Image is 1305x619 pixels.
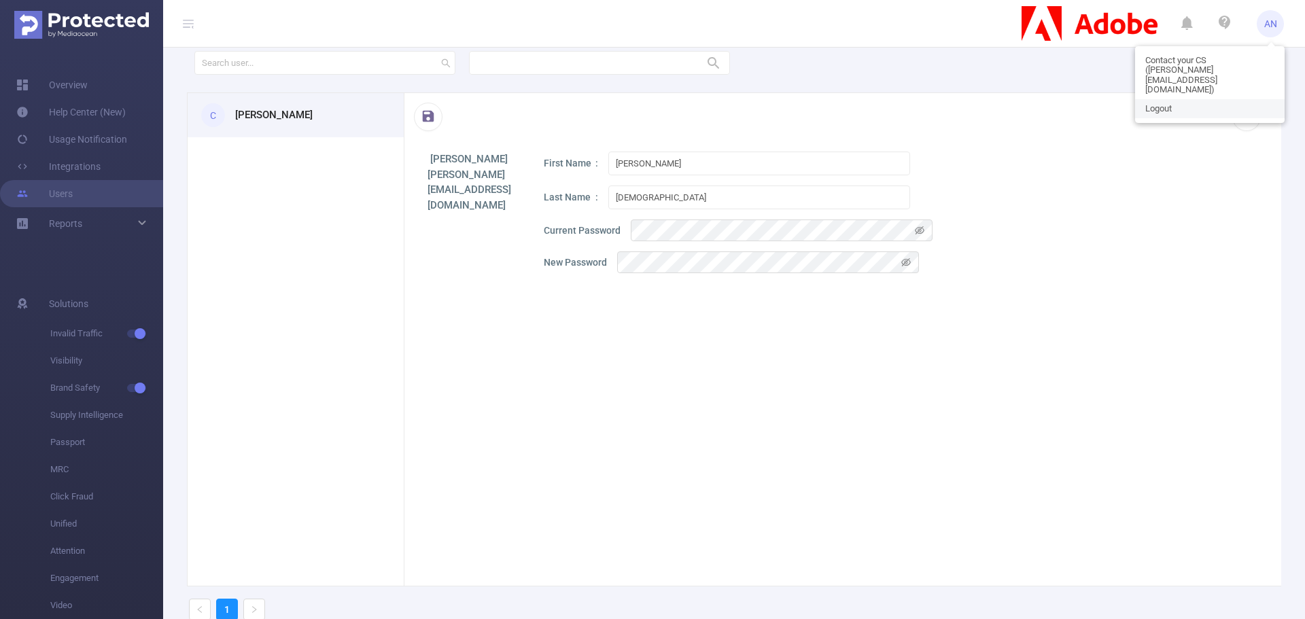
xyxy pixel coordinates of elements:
a: Contact your CS ([PERSON_NAME][EMAIL_ADDRESS][DOMAIN_NAME]) [1135,51,1285,99]
p: Current Password [544,224,621,238]
span: Reports [49,218,82,229]
span: Unified [50,510,163,537]
input: Last Name [608,185,910,209]
span: Video [50,592,163,619]
span: Engagement [50,565,163,592]
i: icon: left [196,605,204,614]
p: First Name [544,156,598,171]
span: Logout [1145,104,1172,113]
input: First Name [608,152,910,175]
i: icon: right [250,605,258,614]
span: C [210,102,216,129]
span: Supply Intelligence [50,402,163,429]
a: Help Center (New) [16,99,126,126]
input: Search user... [194,51,455,75]
span: Invalid Traffic [50,320,163,347]
span: Visibility [50,347,163,374]
span: MRC [50,456,163,483]
span: Passport [50,429,163,456]
a: Users [16,180,73,207]
h1: [PERSON_NAME][EMAIL_ADDRESS][DOMAIN_NAME] [428,167,511,213]
p: New Password [544,255,607,270]
i: icon: eye-invisible [901,258,911,267]
a: Overview [16,71,88,99]
a: Logout [1135,99,1285,118]
span: Brand Safety [50,374,163,402]
a: Integrations [16,153,101,180]
h1: [PERSON_NAME] [430,152,508,167]
i: icon: search [441,58,451,68]
a: Usage Notification [16,126,127,153]
h3: [PERSON_NAME] [235,107,313,123]
span: AN [1264,10,1277,37]
i: icon: eye-invisible [915,226,924,235]
span: Click Fraud [50,483,163,510]
span: Solutions [49,290,88,317]
span: Attention [50,537,163,565]
a: Reports [49,210,82,237]
p: Last Name [544,190,598,205]
img: Protected Media [14,11,149,39]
